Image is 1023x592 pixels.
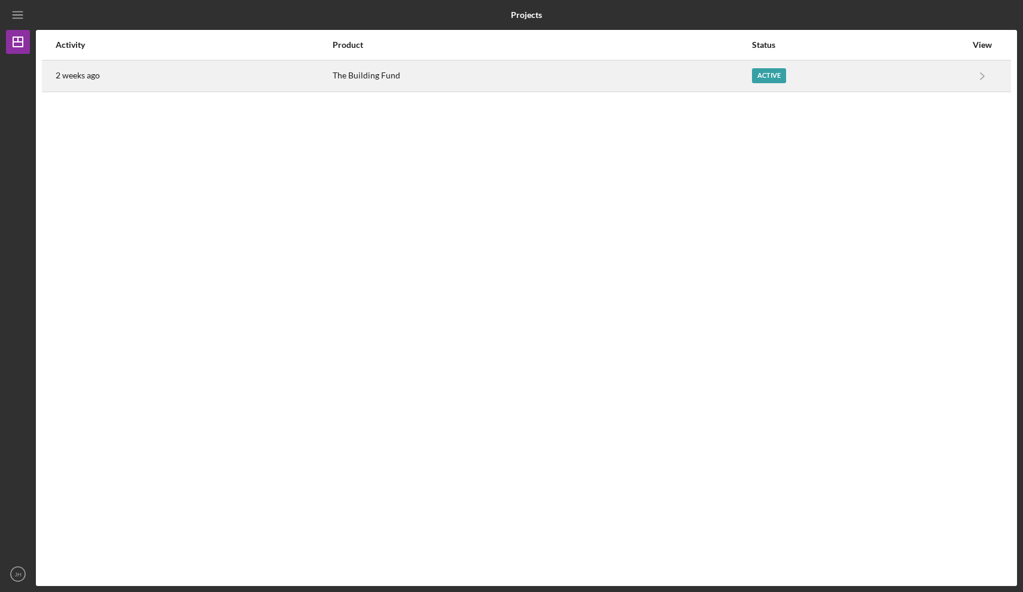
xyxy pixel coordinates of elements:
[56,40,331,50] div: Activity
[967,40,997,50] div: View
[56,71,100,80] time: 2025-09-15 18:46
[511,10,542,20] b: Projects
[752,68,786,83] div: Active
[333,40,751,50] div: Product
[752,40,966,50] div: Status
[14,571,22,578] text: JH
[333,61,751,91] div: The Building Fund
[6,562,30,586] button: JH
